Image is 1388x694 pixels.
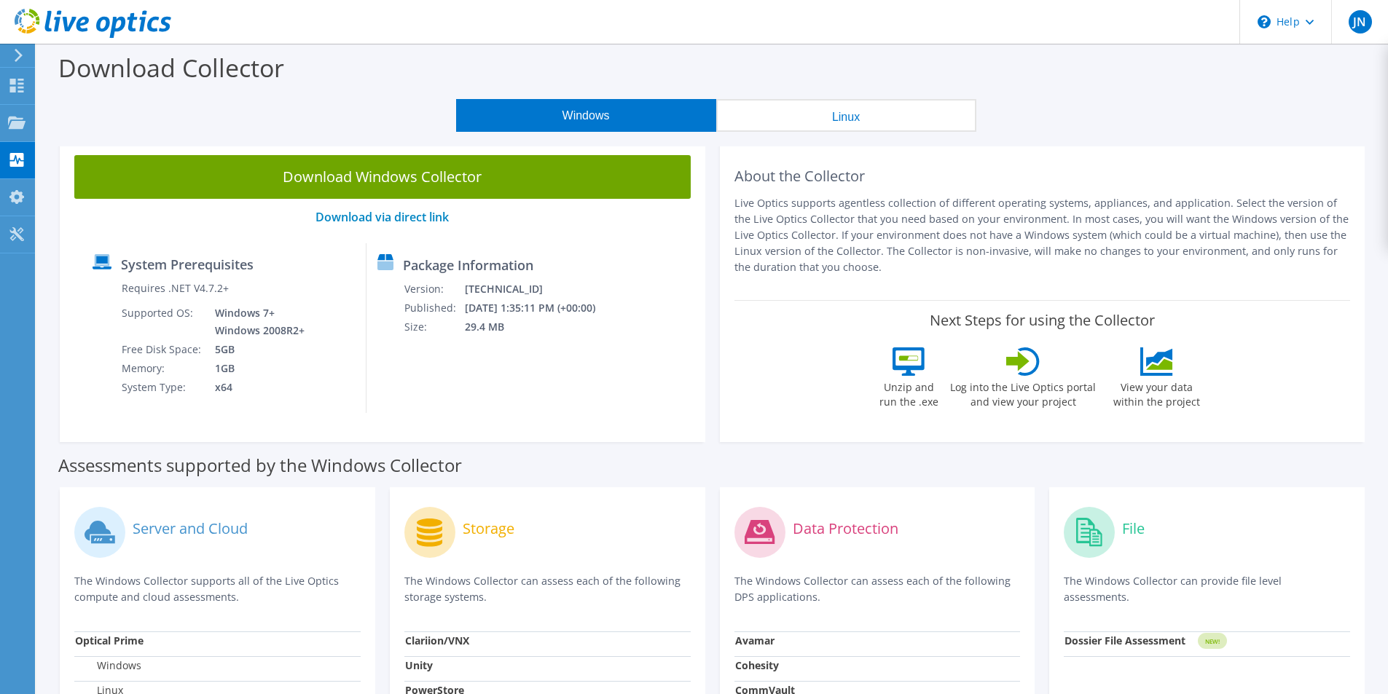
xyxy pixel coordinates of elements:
[405,634,469,647] strong: Clariion/VNX
[58,458,462,473] label: Assessments supported by the Windows Collector
[793,521,898,536] label: Data Protection
[404,318,464,336] td: Size:
[74,573,361,605] p: The Windows Collector supports all of the Live Optics compute and cloud assessments.
[204,359,307,378] td: 1GB
[464,299,615,318] td: [DATE] 1:35:11 PM (+00:00)
[1205,637,1220,645] tspan: NEW!
[204,378,307,397] td: x64
[74,155,691,199] a: Download Windows Collector
[1349,10,1372,33] span: JN
[121,257,254,272] label: System Prerequisites
[1258,15,1271,28] svg: \n
[1064,634,1185,647] strong: Dossier File Assessment
[75,658,141,673] label: Windows
[734,195,1351,275] p: Live Optics supports agentless collection of different operating systems, appliances, and applica...
[949,376,1097,409] label: Log into the Live Optics portal and view your project
[58,51,284,84] label: Download Collector
[1104,376,1209,409] label: View your data within the project
[75,634,144,647] strong: Optical Prime
[1122,521,1145,536] label: File
[403,258,533,272] label: Package Information
[735,634,775,647] strong: Avamar
[204,304,307,340] td: Windows 7+ Windows 2008R2+
[734,167,1351,185] h2: About the Collector
[121,340,204,359] td: Free Disk Space:
[121,359,204,378] td: Memory:
[463,521,514,536] label: Storage
[930,312,1155,329] label: Next Steps for using the Collector
[464,280,615,299] td: [TECHNICAL_ID]
[404,299,464,318] td: Published:
[716,99,976,132] button: Linux
[405,658,433,672] strong: Unity
[121,304,204,340] td: Supported OS:
[734,573,1021,605] p: The Windows Collector can assess each of the following DPS applications.
[204,340,307,359] td: 5GB
[133,521,248,536] label: Server and Cloud
[121,378,204,397] td: System Type:
[875,376,942,409] label: Unzip and run the .exe
[404,573,691,605] p: The Windows Collector can assess each of the following storage systems.
[122,281,229,296] label: Requires .NET V4.7.2+
[1064,573,1350,605] p: The Windows Collector can provide file level assessments.
[315,209,449,225] a: Download via direct link
[464,318,615,336] td: 29.4 MB
[735,658,779,672] strong: Cohesity
[456,99,716,132] button: Windows
[404,280,464,299] td: Version:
